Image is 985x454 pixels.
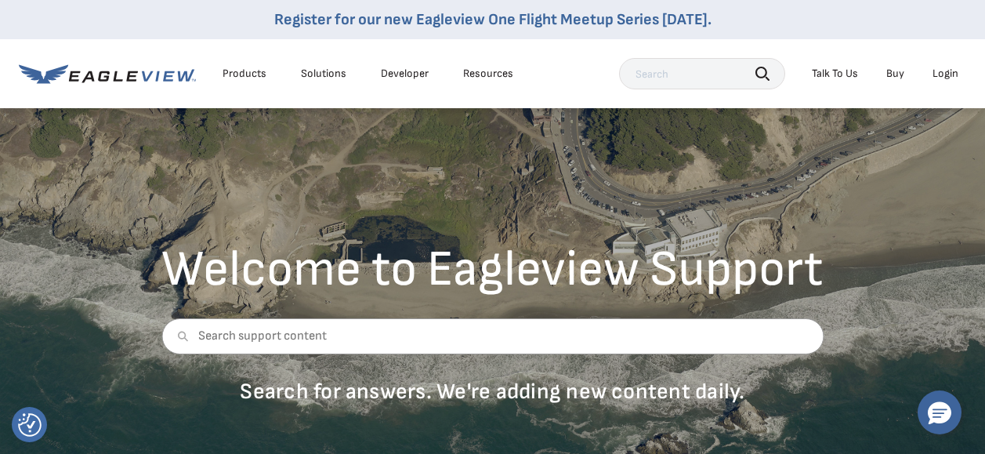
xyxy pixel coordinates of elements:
[619,58,785,89] input: Search
[812,67,858,81] div: Talk To Us
[463,67,513,81] div: Resources
[274,10,712,29] a: Register for our new Eagleview One Flight Meetup Series [DATE].
[918,390,961,434] button: Hello, have a question? Let’s chat.
[161,318,824,354] input: Search support content
[223,67,266,81] div: Products
[886,67,904,81] a: Buy
[18,413,42,437] img: Revisit consent button
[932,67,958,81] div: Login
[301,67,346,81] div: Solutions
[161,245,824,295] h2: Welcome to Eagleview Support
[18,413,42,437] button: Consent Preferences
[381,67,429,81] a: Developer
[161,378,824,405] p: Search for answers. We're adding new content daily.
